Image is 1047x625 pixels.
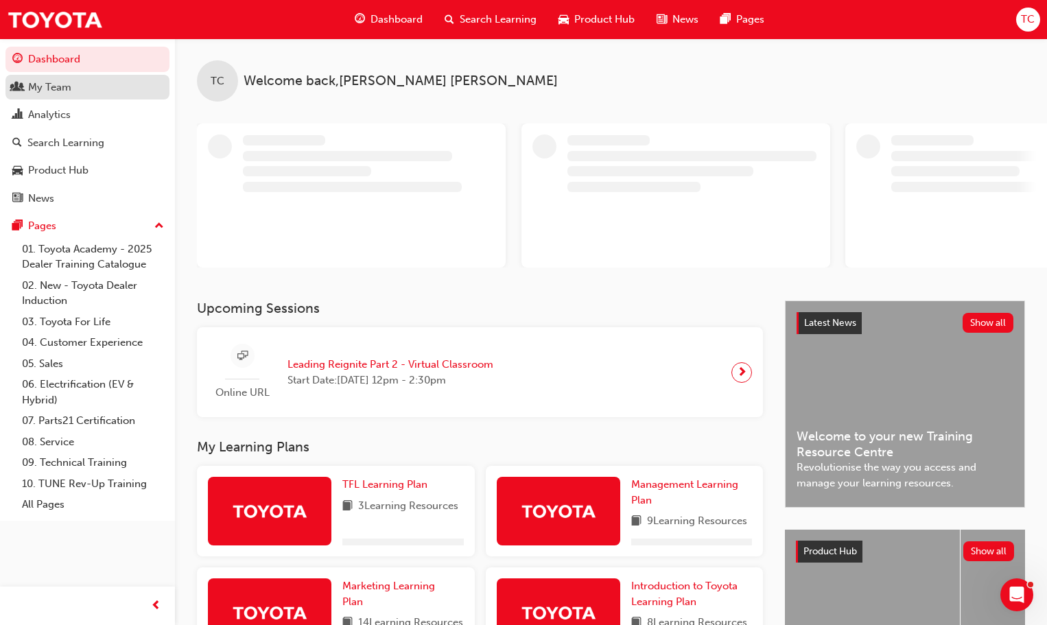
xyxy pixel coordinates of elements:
[232,499,307,523] img: Trak
[355,11,365,28] span: guage-icon
[12,165,23,177] span: car-icon
[963,541,1015,561] button: Show all
[672,12,698,27] span: News
[5,213,169,239] button: Pages
[1000,578,1033,611] iframe: Intercom live chat
[12,54,23,66] span: guage-icon
[16,410,169,432] a: 07. Parts21 Certification
[5,102,169,128] a: Analytics
[16,473,169,495] a: 10. TUNE Rev-Up Training
[631,578,753,609] a: Introduction to Toyota Learning Plan
[16,374,169,410] a: 06. Electrification (EV & Hybrid)
[12,82,23,94] span: people-icon
[358,498,458,515] span: 3 Learning Resources
[151,598,161,615] span: prev-icon
[797,312,1013,334] a: Latest NewsShow all
[7,4,103,35] img: Trak
[521,600,596,624] img: Trak
[12,220,23,233] span: pages-icon
[16,332,169,353] a: 04. Customer Experience
[1016,8,1040,32] button: TC
[16,494,169,515] a: All Pages
[244,73,558,89] span: Welcome back , [PERSON_NAME] [PERSON_NAME]
[1021,12,1035,27] span: TC
[5,47,169,72] a: Dashboard
[445,11,454,28] span: search-icon
[963,313,1014,333] button: Show all
[28,191,54,207] div: News
[5,130,169,156] a: Search Learning
[342,498,353,515] span: book-icon
[16,275,169,311] a: 02. New - Toyota Dealer Induction
[736,12,764,27] span: Pages
[342,578,464,609] a: Marketing Learning Plan
[5,44,169,213] button: DashboardMy TeamAnalyticsSearch LearningProduct HubNews
[785,300,1025,508] a: Latest NewsShow allWelcome to your new Training Resource CentreRevolutionise the way you access a...
[232,600,307,624] img: Trak
[12,193,23,205] span: news-icon
[208,338,752,406] a: Online URLLeading Reignite Part 2 - Virtual ClassroomStart Date:[DATE] 12pm - 2:30pm
[631,477,753,508] a: Management Learning Plan
[737,363,747,382] span: next-icon
[804,317,856,329] span: Latest News
[797,460,1013,491] span: Revolutionise the way you access and manage your learning resources.
[548,5,646,34] a: car-iconProduct Hub
[237,348,248,365] span: sessionType_ONLINE_URL-icon
[12,109,23,121] span: chart-icon
[342,477,433,493] a: TFL Learning Plan
[16,452,169,473] a: 09. Technical Training
[370,12,423,27] span: Dashboard
[16,353,169,375] a: 05. Sales
[720,11,731,28] span: pages-icon
[460,12,537,27] span: Search Learning
[154,217,164,235] span: up-icon
[558,11,569,28] span: car-icon
[16,432,169,453] a: 08. Service
[208,385,277,401] span: Online URL
[631,478,738,506] span: Management Learning Plan
[211,73,224,89] span: TC
[709,5,775,34] a: pages-iconPages
[5,158,169,183] a: Product Hub
[342,478,427,491] span: TFL Learning Plan
[434,5,548,34] a: search-iconSearch Learning
[28,107,71,123] div: Analytics
[16,311,169,333] a: 03. Toyota For Life
[197,300,763,316] h3: Upcoming Sessions
[287,373,493,388] span: Start Date: [DATE] 12pm - 2:30pm
[631,513,642,530] span: book-icon
[197,439,763,455] h3: My Learning Plans
[796,541,1014,563] a: Product HubShow all
[646,5,709,34] a: news-iconNews
[16,239,169,275] a: 01. Toyota Academy - 2025 Dealer Training Catalogue
[344,5,434,34] a: guage-iconDashboard
[797,429,1013,460] span: Welcome to your new Training Resource Centre
[28,80,71,95] div: My Team
[27,135,104,151] div: Search Learning
[28,218,56,234] div: Pages
[657,11,667,28] span: news-icon
[647,513,747,530] span: 9 Learning Resources
[342,580,435,608] span: Marketing Learning Plan
[12,137,22,150] span: search-icon
[574,12,635,27] span: Product Hub
[287,357,493,373] span: Leading Reignite Part 2 - Virtual Classroom
[5,186,169,211] a: News
[28,163,89,178] div: Product Hub
[631,580,738,608] span: Introduction to Toyota Learning Plan
[803,545,857,557] span: Product Hub
[521,499,596,523] img: Trak
[5,75,169,100] a: My Team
